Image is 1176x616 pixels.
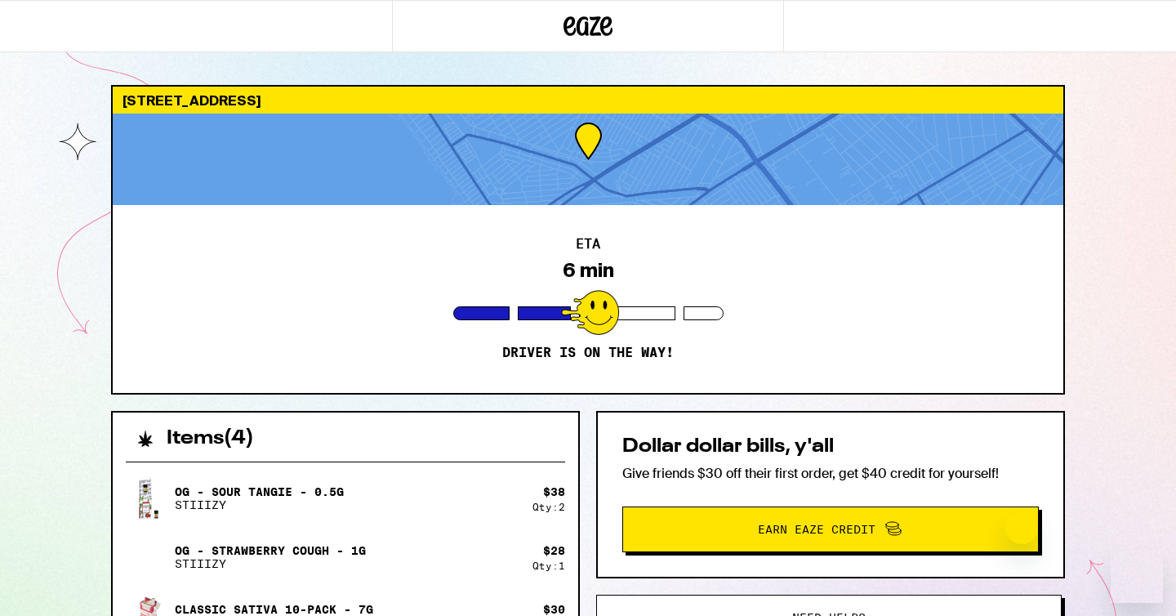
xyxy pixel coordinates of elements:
button: Earn Eaze Credit [622,507,1039,552]
div: $ 38 [543,485,565,498]
div: Qty: 2 [532,502,565,512]
p: Driver is on the way! [502,345,674,361]
p: Give friends $30 off their first order, get $40 credit for yourself! [622,465,1039,482]
h2: Items ( 4 ) [167,429,254,449]
h2: Dollar dollar bills, y'all [622,437,1039,457]
p: Classic Sativa 10-Pack - 7g [175,603,373,616]
div: $ 30 [543,603,565,616]
div: 6 min [563,259,614,282]
iframe: Close message [1005,511,1038,544]
p: STIIIZY [175,498,344,511]
iframe: Button to launch messaging window [1111,551,1163,603]
div: [STREET_ADDRESS] [113,87,1063,114]
p: STIIIZY [175,557,366,570]
img: OG - Strawberry Cough - 1g [126,534,171,580]
h2: ETA [576,238,600,251]
div: Qty: 1 [532,560,565,571]
span: Earn Eaze Credit [758,524,875,535]
p: OG - Sour Tangie - 0.5g [175,485,344,498]
p: OG - Strawberry Cough - 1g [175,544,366,557]
div: $ 28 [543,544,565,557]
img: OG - Sour Tangie - 0.5g [126,475,171,521]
